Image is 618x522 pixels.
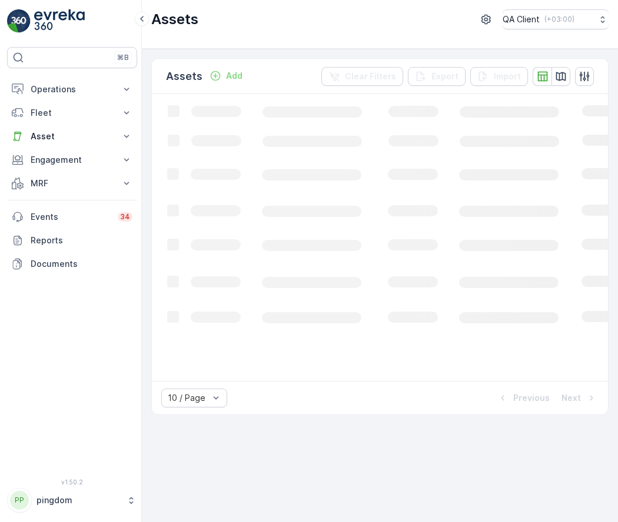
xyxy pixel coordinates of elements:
p: MRF [31,178,114,189]
button: MRF [7,172,137,195]
p: Fleet [31,107,114,119]
p: Reports [31,235,132,246]
p: Asset [31,130,114,142]
img: logo [7,9,31,33]
button: Engagement [7,148,137,172]
button: Previous [496,391,551,405]
button: QA Client(+03:00) [503,9,609,29]
button: Fleet [7,101,137,125]
p: 34 [120,212,130,222]
button: Add [205,69,247,83]
p: Export [431,71,458,82]
p: Add [226,70,242,82]
button: Operations [7,78,137,101]
img: logo_light-DOdMpM7g.png [34,9,85,33]
span: v 1.50.2 [7,478,137,486]
div: PP [10,491,29,510]
p: Events [31,211,111,223]
a: Documents [7,252,137,276]
button: PPpingdom [7,488,137,513]
button: Export [408,67,466,86]
p: Operations [31,83,114,95]
p: ( +03:00 ) [544,15,574,24]
button: Next [560,391,599,405]
button: Clear Filters [321,67,403,86]
p: Import [494,71,521,82]
p: Assets [166,68,202,85]
a: Events34 [7,205,137,229]
p: QA Client [503,14,540,25]
a: Reports [7,229,137,252]
p: ⌘B [117,53,129,62]
p: Engagement [31,154,114,166]
button: Asset [7,125,137,148]
p: Clear Filters [345,71,396,82]
button: Import [470,67,528,86]
p: Assets [151,10,198,29]
p: Documents [31,258,132,270]
p: Previous [513,392,550,404]
p: pingdom [36,494,121,506]
p: Next [561,392,581,404]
